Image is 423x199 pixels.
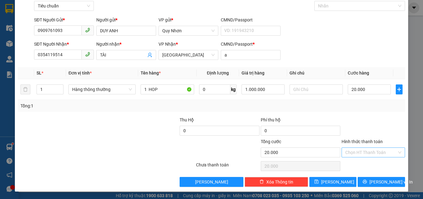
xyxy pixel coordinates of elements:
[261,116,340,126] div: Phí thu hộ
[5,20,49,29] div: 0935567239
[5,6,15,12] span: Gửi:
[230,84,237,94] span: kg
[162,26,215,35] span: Quy Nhơn
[72,85,132,94] span: Hàng thông thường
[96,16,156,23] div: Người gửi
[207,70,229,75] span: Định lượng
[348,70,369,75] span: Cước hàng
[195,179,228,185] span: [PERSON_NAME]
[53,5,68,12] span: Nhận:
[53,27,116,35] div: 0908742588
[141,84,194,94] input: VD: Bàn, Ghế
[5,5,49,13] div: Quy Nhơn
[180,177,243,187] button: [PERSON_NAME]
[309,177,357,187] button: save[PERSON_NAME]
[162,50,215,60] span: Tuy Hòa
[53,5,116,19] div: [GEOGRAPHIC_DATA]
[85,52,90,57] span: phone
[37,70,41,75] span: SL
[266,179,293,185] span: Xóa Thông tin
[242,70,264,75] span: Giá trị hàng
[147,52,152,57] span: user-add
[85,28,90,33] span: phone
[53,35,116,43] div: A
[38,1,90,11] span: Tiêu chuẩn
[245,177,308,187] button: deleteXóa Thông tin
[321,179,354,185] span: [PERSON_NAME]
[290,84,343,94] input: Ghi Chú
[396,87,403,92] span: plus
[53,19,116,27] div: THƯ
[369,179,413,185] span: [PERSON_NAME] và In
[20,84,30,94] button: delete
[363,179,367,184] span: printer
[180,117,194,122] span: Thu Hộ
[287,67,346,79] th: Ghi chú
[141,70,161,75] span: Tên hàng
[34,16,94,23] div: SĐT Người Gửi
[20,102,164,109] div: Tổng: 1
[259,179,264,184] span: delete
[396,84,403,94] button: plus
[342,139,383,144] label: Hình thức thanh toán
[34,41,94,47] div: SĐT Người Nhận
[68,70,92,75] span: Đơn vị tính
[195,161,260,172] div: Chưa thanh toán
[314,179,319,184] span: save
[5,13,49,20] div: A HIẾU
[159,16,218,23] div: VP gửi
[96,41,156,47] div: Người nhận
[358,177,405,187] button: printer[PERSON_NAME] và In
[221,41,281,47] div: CMND/Passport
[221,16,281,23] div: CMND/Passport
[159,42,176,47] span: VP Nhận
[261,139,281,144] span: Tổng cước
[242,84,284,94] input: 0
